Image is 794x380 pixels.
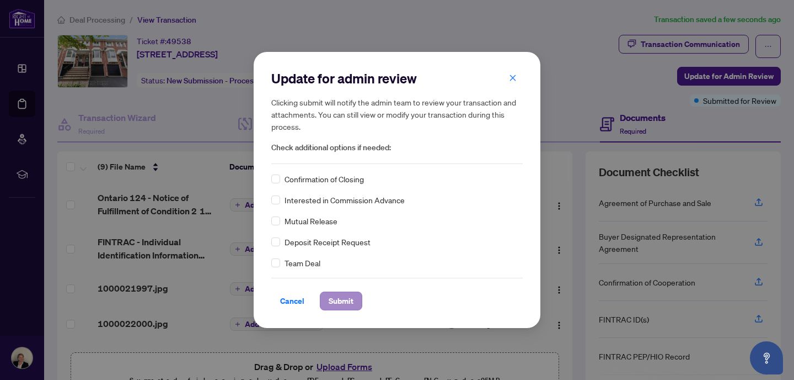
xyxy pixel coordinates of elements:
[285,194,405,206] span: Interested in Commission Advance
[285,173,364,185] span: Confirmation of Closing
[271,70,523,87] h2: Update for admin review
[285,257,320,269] span: Team Deal
[280,292,304,310] span: Cancel
[271,96,523,133] h5: Clicking submit will notify the admin team to review your transaction and attachments. You can st...
[285,236,371,248] span: Deposit Receipt Request
[329,292,353,310] span: Submit
[271,141,523,154] span: Check additional options if needed:
[271,292,313,310] button: Cancel
[750,341,783,374] button: Open asap
[285,215,337,227] span: Mutual Release
[509,74,517,82] span: close
[320,292,362,310] button: Submit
